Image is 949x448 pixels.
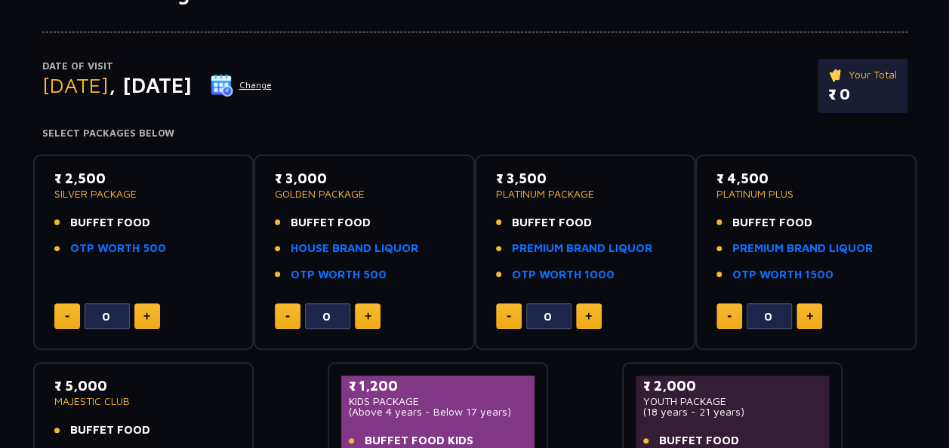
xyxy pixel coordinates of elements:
span: BUFFET FOOD [732,214,812,232]
img: minus [507,315,511,318]
span: [DATE] [42,72,109,97]
span: BUFFET FOOD [70,214,150,232]
p: KIDS PACKAGE [349,396,528,407]
p: Your Total [828,66,897,83]
p: ₹ 1,200 [349,376,528,396]
span: BUFFET FOOD [512,214,592,232]
span: BUFFET FOOD [291,214,371,232]
a: PREMIUM BRAND LIQUOR [512,240,652,257]
a: PREMIUM BRAND LIQUOR [732,240,873,257]
p: SILVER PACKAGE [54,189,233,199]
img: ticket [828,66,844,83]
img: minus [65,315,69,318]
span: , [DATE] [109,72,192,97]
p: (Above 4 years - Below 17 years) [349,407,528,417]
p: ₹ 3,500 [496,168,675,189]
p: Date of Visit [42,59,273,74]
a: OTP WORTH 1000 [512,266,615,284]
img: plus [806,312,813,320]
p: ₹ 2,500 [54,168,233,189]
p: MAJESTIC CLUB [54,396,233,407]
p: (18 years - 21 years) [643,407,822,417]
p: ₹ 5,000 [54,376,233,396]
img: plus [143,312,150,320]
p: ₹ 0 [828,83,897,106]
h4: Select Packages Below [42,127,907,140]
p: ₹ 3,000 [275,168,454,189]
a: OTP WORTH 500 [291,266,387,284]
img: minus [285,315,290,318]
p: PLATINUM PLUS [716,189,895,199]
p: YOUTH PACKAGE [643,396,822,407]
p: GOLDEN PACKAGE [275,189,454,199]
button: Change [210,73,273,97]
img: plus [365,312,371,320]
a: HOUSE BRAND LIQUOR [291,240,418,257]
span: BUFFET FOOD [70,422,150,439]
a: OTP WORTH 500 [70,240,166,257]
p: ₹ 2,000 [643,376,822,396]
img: minus [727,315,732,318]
a: OTP WORTH 1500 [732,266,833,284]
p: ₹ 4,500 [716,168,895,189]
p: PLATINUM PACKAGE [496,189,675,199]
img: plus [585,312,592,320]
